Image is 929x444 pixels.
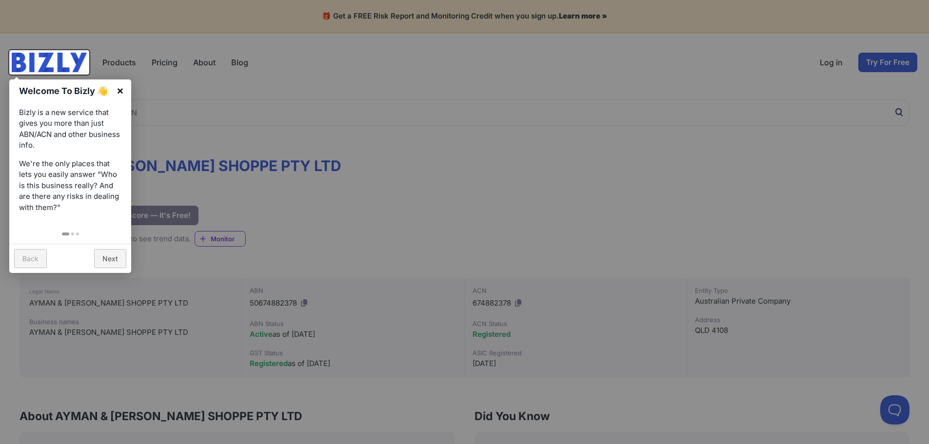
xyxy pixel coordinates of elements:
[19,158,121,213] p: We're the only places that lets you easily answer “Who is this business really? And are there any...
[19,107,121,151] p: Bizly is a new service that gives you more than just ABN/ACN and other business info.
[14,249,47,268] a: Back
[94,249,126,268] a: Next
[19,84,111,97] h1: Welcome To Bizly 👋
[109,79,131,101] a: ×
